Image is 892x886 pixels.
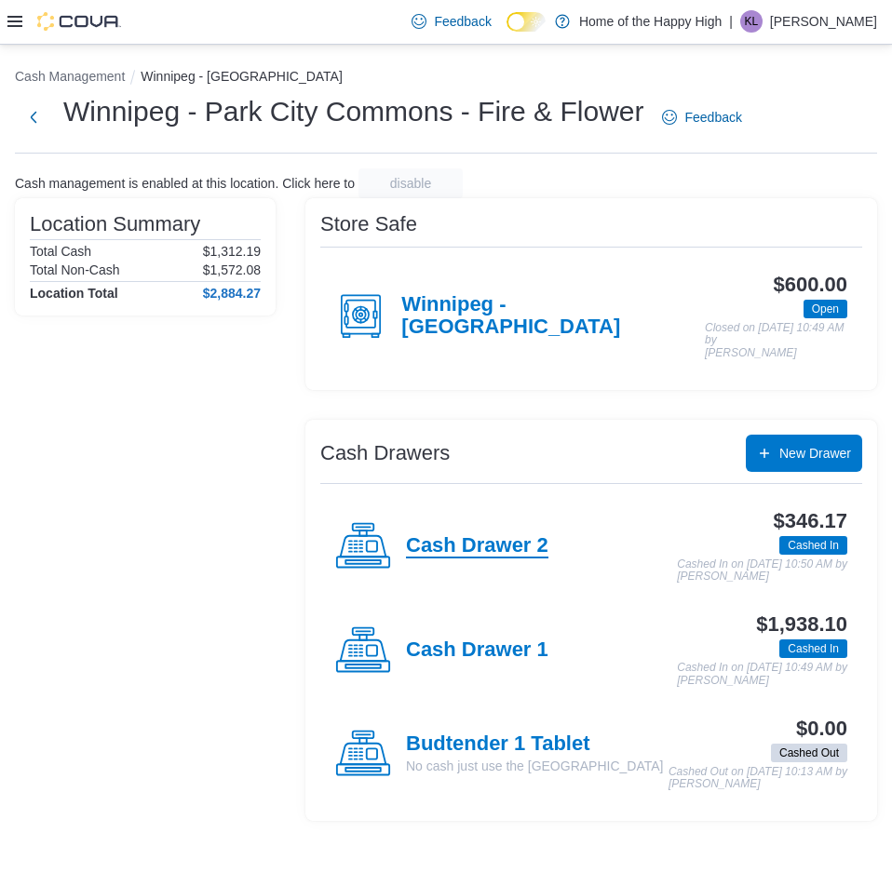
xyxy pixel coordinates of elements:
[788,537,839,554] span: Cashed In
[779,444,851,463] span: New Drawer
[579,10,722,33] p: Home of the Happy High
[406,534,548,558] h4: Cash Drawer 2
[406,732,663,757] h4: Budtender 1 Tablet
[705,322,847,360] p: Closed on [DATE] 10:49 AM by [PERSON_NAME]
[745,10,759,33] span: KL
[669,766,847,791] p: Cashed Out on [DATE] 10:13 AM by [PERSON_NAME]
[796,718,847,740] h3: $0.00
[770,10,877,33] p: [PERSON_NAME]
[30,213,200,235] h3: Location Summary
[320,213,417,235] h3: Store Safe
[774,274,847,296] h3: $600.00
[779,745,839,761] span: Cashed Out
[203,262,261,277] p: $1,572.08
[15,69,125,84] button: Cash Management
[141,69,343,84] button: Winnipeg - [GEOGRAPHIC_DATA]
[774,510,847,532] h3: $346.17
[15,99,52,136] button: Next
[30,262,120,277] h6: Total Non-Cash
[30,286,118,301] h4: Location Total
[507,12,546,32] input: Dark Mode
[677,662,847,687] p: Cashed In on [DATE] 10:49 AM by [PERSON_NAME]
[406,638,548,663] h4: Cash Drawer 1
[812,301,839,317] span: Open
[404,3,498,40] a: Feedback
[729,10,733,33] p: |
[740,10,763,33] div: Kiannah Lloyd
[434,12,491,31] span: Feedback
[746,435,862,472] button: New Drawer
[756,613,847,636] h3: $1,938.10
[507,32,507,33] span: Dark Mode
[15,176,355,191] p: Cash management is enabled at this location. Click here to
[30,244,91,259] h6: Total Cash
[677,558,847,584] p: Cashed In on [DATE] 10:50 AM by [PERSON_NAME]
[401,293,705,340] h4: Winnipeg - [GEOGRAPHIC_DATA]
[203,286,261,301] h4: $2,884.27
[63,93,643,130] h1: Winnipeg - Park City Commons - Fire & Flower
[37,12,121,31] img: Cova
[804,300,847,318] span: Open
[406,757,663,775] p: No cash just use the [GEOGRAPHIC_DATA]
[320,442,450,464] h3: Cash Drawers
[779,639,847,658] span: Cashed In
[684,108,741,127] span: Feedback
[390,174,431,193] span: disable
[15,67,877,89] nav: An example of EuiBreadcrumbs
[779,536,847,555] span: Cashed In
[203,244,261,259] p: $1,312.19
[655,99,749,136] a: Feedback
[771,744,847,762] span: Cashed Out
[788,640,839,657] span: Cashed In
[358,168,463,198] button: disable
